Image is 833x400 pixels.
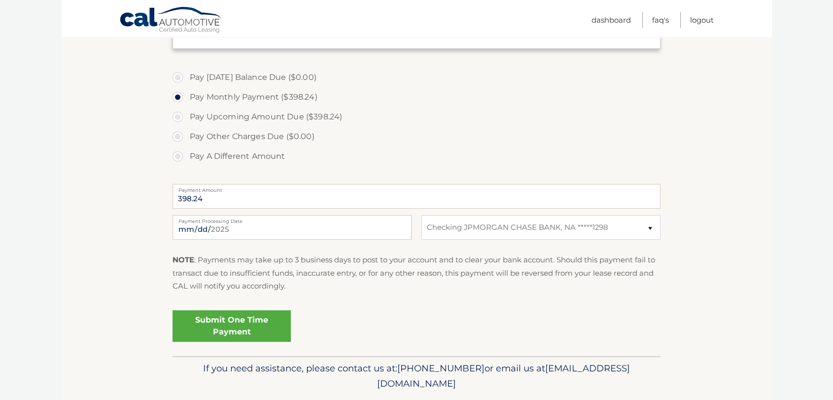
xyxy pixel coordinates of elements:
[173,215,412,223] label: Payment Processing Date
[179,361,654,392] p: If you need assistance, please contact us at: or email us at
[173,127,660,146] label: Pay Other Charges Due ($0.00)
[652,12,669,28] a: FAQ's
[397,363,485,374] span: [PHONE_NUMBER]
[173,184,660,209] input: Payment Amount
[173,215,412,240] input: Payment Date
[119,6,223,35] a: Cal Automotive
[173,107,660,127] label: Pay Upcoming Amount Due ($398.24)
[173,184,660,192] label: Payment Amount
[173,87,660,107] label: Pay Monthly Payment ($398.24)
[591,12,631,28] a: Dashboard
[690,12,714,28] a: Logout
[173,255,194,264] strong: NOTE
[173,68,660,87] label: Pay [DATE] Balance Due ($0.00)
[173,310,291,342] a: Submit One Time Payment
[173,254,660,292] p: : Payments may take up to 3 business days to post to your account and to clear your bank account....
[173,146,660,166] label: Pay A Different Amount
